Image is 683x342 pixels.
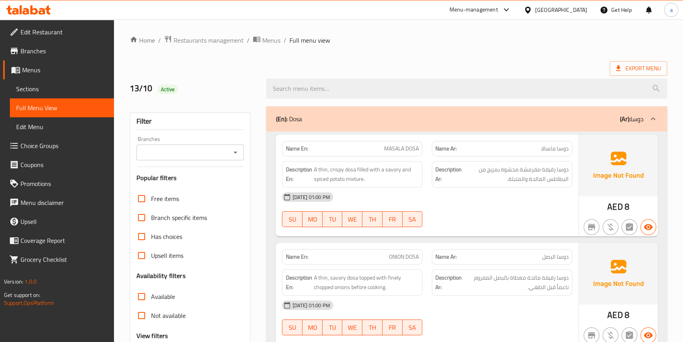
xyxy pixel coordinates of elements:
[282,319,302,335] button: SU
[345,322,359,333] span: WE
[151,194,179,203] span: Free items
[3,155,114,174] a: Coupons
[174,36,244,45] span: Restaurants management
[584,219,599,235] button: Not branch specific item
[276,113,287,125] b: (En):
[22,65,108,75] span: Menus
[3,136,114,155] a: Choice Groups
[607,199,623,214] span: AED
[230,147,241,158] button: Open
[151,292,175,301] span: Available
[542,253,569,261] span: دوسا البصل
[21,27,108,37] span: Edit Restaurant
[289,194,333,201] span: [DATE] 01:00 PM
[389,253,419,261] span: ONION DOSA
[603,219,618,235] button: Purchased item
[289,302,333,309] span: [DATE] 01:00 PM
[286,322,299,333] span: SU
[4,276,23,287] span: Version:
[366,322,379,333] span: TH
[286,214,299,225] span: SU
[342,211,362,227] button: WE
[16,122,108,132] span: Edit Menu
[620,113,631,125] b: (Ar):
[535,6,587,14] div: [GEOGRAPHIC_DATA]
[266,79,667,99] input: search
[314,165,419,184] span: A thin, crispy dosa filled with a savory and spiced potato mixture.
[3,41,114,60] a: Branches
[3,193,114,212] a: Menu disclaimer
[282,211,302,227] button: SU
[541,145,569,153] span: دوسا ماسالا
[4,290,40,300] span: Get support on:
[24,276,37,287] span: 1.0.0
[4,298,54,308] a: Support.OpsPlatform
[610,61,667,76] span: Export Menu
[383,211,403,227] button: FR
[286,145,308,153] strong: Name En:
[621,219,637,235] button: Not has choices
[326,214,340,225] span: TU
[10,79,114,98] a: Sections
[403,319,423,335] button: SA
[306,322,319,333] span: MO
[362,319,383,335] button: TH
[16,103,108,113] span: Full Menu View
[670,6,672,14] span: a
[3,23,114,41] a: Edit Restaurant
[435,145,457,153] strong: Name Ar:
[3,174,114,193] a: Promotions
[342,319,362,335] button: WE
[158,86,178,93] span: Active
[435,253,457,261] strong: Name Ar:
[384,145,419,153] span: MASALA DOSA
[579,135,658,196] img: Ae5nvW7+0k+MAAAAAElFTkSuQmCC
[21,179,108,188] span: Promotions
[164,35,244,45] a: Restaurants management
[130,35,667,45] nav: breadcrumb
[607,307,623,323] span: AED
[326,322,340,333] span: TU
[136,331,168,340] h3: View filters
[286,253,308,261] strong: Name En:
[136,113,244,130] div: Filter
[463,273,569,292] span: دوسا رقيقة مالحة مغطاة بالبصل المفروم ناعماً قبل الطهي.
[579,243,658,304] img: Ae5nvW7+0k+MAAAAAElFTkSuQmCC
[302,211,323,227] button: MO
[323,319,343,335] button: TU
[620,114,644,124] p: دوسا
[151,251,183,260] span: Upsell items
[406,322,420,333] span: SA
[463,165,569,184] span: دوسا رقيقة مقرمشة محشوة بمزيج من البطاطس المالحة والمتبلة.
[266,106,667,132] div: (En): Dosa(Ar):دوسا
[403,211,423,227] button: SA
[130,83,257,94] h2: 13/10
[362,211,383,227] button: TH
[151,232,182,241] span: Has choices
[302,319,323,335] button: MO
[286,165,312,184] strong: Description En:
[435,273,462,292] strong: Description Ar:
[383,319,403,335] button: FR
[323,211,343,227] button: TU
[253,35,280,45] a: Menus
[3,250,114,269] a: Grocery Checklist
[21,217,108,226] span: Upsell
[276,114,302,124] p: Dosa
[306,214,319,225] span: MO
[640,219,656,235] button: Available
[314,273,419,292] span: A thin, savory dosa topped with finely chopped onions before cooking.
[345,214,359,225] span: WE
[386,322,399,333] span: FR
[406,214,420,225] span: SA
[21,46,108,56] span: Branches
[130,36,155,45] a: Home
[10,98,114,117] a: Full Menu View
[247,36,250,45] li: /
[262,36,280,45] span: Menus
[625,307,629,323] span: 8
[151,213,207,222] span: Branch specific items
[21,141,108,150] span: Choice Groups
[3,212,114,231] a: Upsell
[16,84,108,94] span: Sections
